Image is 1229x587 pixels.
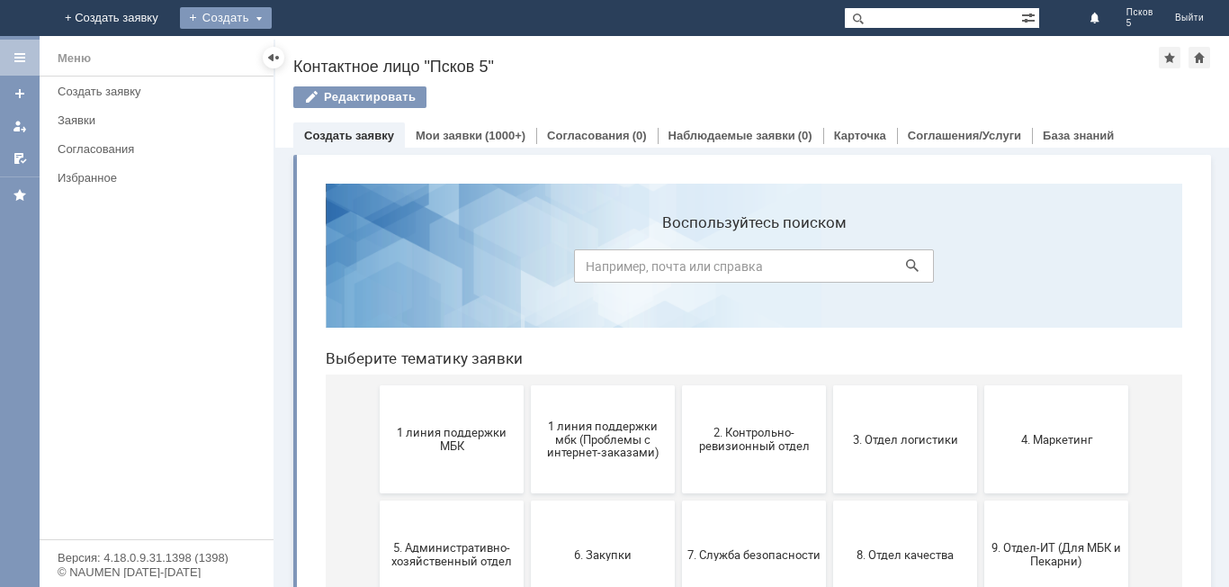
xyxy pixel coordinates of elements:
[58,113,263,127] div: Заявки
[58,85,263,98] div: Создать заявку
[293,58,1159,76] div: Контактное лицо "Псков 5"
[522,216,666,324] button: 3. Отдел логистики
[522,331,666,439] button: 8. Отдел качества
[371,216,515,324] button: 2. Контрольно-ревизионный отдел
[527,378,660,392] span: 8. Отдел качества
[527,493,660,507] span: Отдел-ИТ (Офис)
[1189,47,1210,68] div: Сделать домашней страницей
[632,129,647,142] div: (0)
[58,171,243,185] div: Избранное
[304,129,394,142] a: Создать заявку
[376,378,509,392] span: 7. Служба безопасности
[678,263,812,276] span: 4. Маркетинг
[1159,47,1180,68] div: Добавить в избранное
[678,372,812,399] span: 9. Отдел-ИТ (Для МБК и Пекарни)
[678,493,812,507] span: Финансовый отдел
[68,216,212,324] button: 1 линия поддержки МБК
[1126,18,1153,29] span: 5
[5,112,34,140] a: Мои заявки
[50,77,270,105] a: Создать заявку
[485,129,525,142] div: (1000+)
[220,331,363,439] button: 6. Закупки
[74,257,207,284] span: 1 линия поддержки МБК
[5,144,34,173] a: Мои согласования
[371,331,515,439] button: 7. Служба безопасности
[673,331,817,439] button: 9. Отдел-ИТ (Для МБК и Пекарни)
[5,79,34,108] a: Создать заявку
[180,7,272,29] div: Создать
[673,216,817,324] button: 4. Маркетинг
[263,44,623,62] label: Воспользуйтесь поиском
[376,487,509,514] span: Отдел-ИТ (Битрикс24 и CRM)
[1021,8,1039,25] span: Расширенный поиск
[908,129,1021,142] a: Соглашения/Услуги
[220,216,363,324] button: 1 линия поддержки мбк (Проблемы с интернет-заказами)
[668,129,795,142] a: Наблюдаемые заявки
[74,493,207,507] span: Бухгалтерия (для мбк)
[834,129,886,142] a: Карточка
[376,257,509,284] span: 2. Контрольно-ревизионный отдел
[68,331,212,439] button: 5. Административно-хозяйственный отдел
[1043,129,1114,142] a: База знаний
[527,263,660,276] span: 3. Отдел логистики
[798,129,812,142] div: (0)
[50,135,270,163] a: Согласования
[58,552,256,564] div: Версия: 4.18.0.9.31.1398 (1398)
[58,142,263,156] div: Согласования
[371,447,515,555] button: Отдел-ИТ (Битрикс24 и CRM)
[547,129,630,142] a: Согласования
[58,48,91,69] div: Меню
[74,372,207,399] span: 5. Административно-хозяйственный отдел
[50,106,270,134] a: Заявки
[58,566,256,578] div: © NAUMEN [DATE]-[DATE]
[68,447,212,555] button: Бухгалтерия (для мбк)
[673,447,817,555] button: Финансовый отдел
[263,47,284,68] div: Скрыть меню
[225,249,358,290] span: 1 линия поддержки мбк (Проблемы с интернет-заказами)
[14,180,871,198] header: Выберите тематику заявки
[225,493,358,507] span: Отдел ИТ (1С)
[220,447,363,555] button: Отдел ИТ (1С)
[263,80,623,113] input: Например, почта или справка
[416,129,482,142] a: Мои заявки
[522,447,666,555] button: Отдел-ИТ (Офис)
[1126,7,1153,18] span: Псков
[225,378,358,392] span: 6. Закупки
